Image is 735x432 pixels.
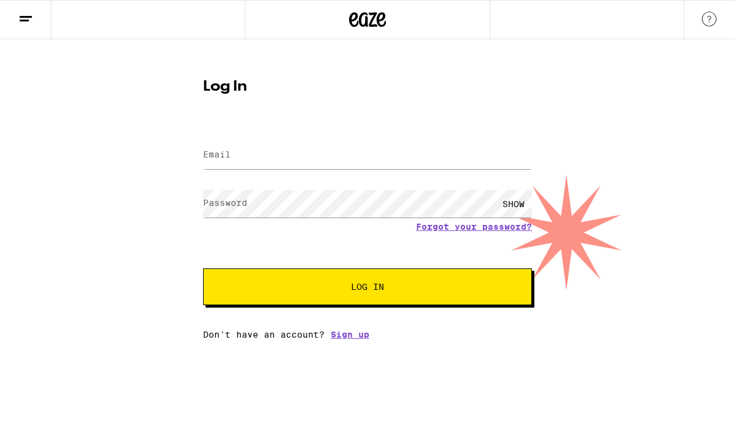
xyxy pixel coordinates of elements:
[203,150,231,159] label: Email
[203,268,532,305] button: Log In
[203,330,532,339] div: Don't have an account?
[203,198,247,208] label: Password
[495,190,532,218] div: SHOW
[203,80,532,94] h1: Log In
[416,222,532,232] a: Forgot your password?
[351,282,384,291] span: Log In
[203,142,532,169] input: Email
[331,330,369,339] a: Sign up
